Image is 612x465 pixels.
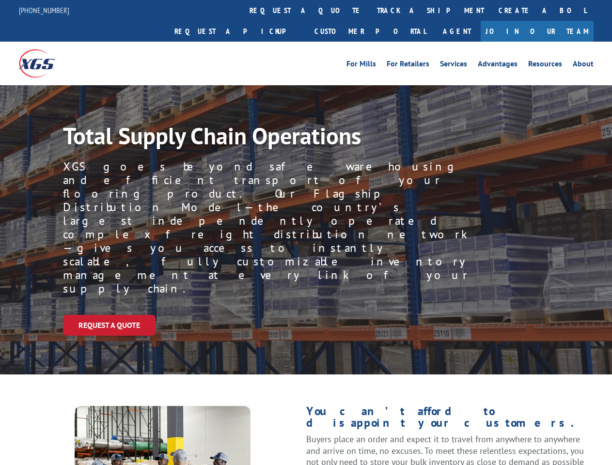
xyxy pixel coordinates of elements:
p: XGS goes beyond safe warehousing and efficient transport of your flooring product. Our Flagship D... [63,160,470,295]
a: Customer Portal [307,21,433,42]
a: Join Our Team [481,21,594,42]
a: Advantages [478,60,518,71]
h1: Total Supply Chain Operations [63,124,455,152]
h1: You can’t afford to disappoint your customers. [306,405,594,434]
a: About [573,60,594,71]
a: Agent [433,21,481,42]
a: Services [440,60,467,71]
a: [PHONE_NUMBER] [19,5,69,15]
a: For Mills [346,60,376,71]
a: Request a Quote [63,315,156,336]
a: For Retailers [387,60,429,71]
a: Resources [528,60,562,71]
a: Request a pickup [167,21,307,42]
